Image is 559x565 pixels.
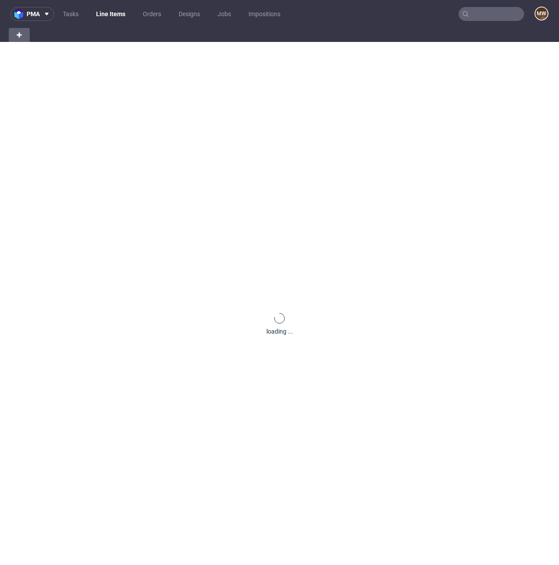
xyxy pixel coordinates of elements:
figcaption: MW [535,7,548,20]
a: Impositions [243,7,286,21]
a: Orders [138,7,166,21]
img: logo [14,9,27,19]
div: loading ... [266,327,293,336]
span: pma [27,11,40,17]
a: Line Items [91,7,131,21]
a: Tasks [58,7,84,21]
a: Designs [173,7,205,21]
a: Jobs [212,7,236,21]
button: pma [10,7,54,21]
